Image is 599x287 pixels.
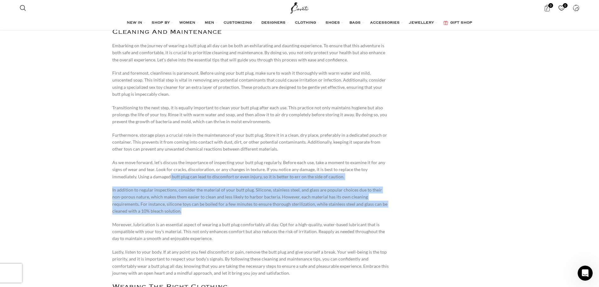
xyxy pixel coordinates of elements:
[349,20,361,26] span: BAGS
[127,20,142,26] span: NEW IN
[563,3,568,8] span: 0
[152,17,173,29] a: SHOP BY
[443,17,472,29] a: GIFT SHOP
[112,187,391,215] p: In addition to regular inspections, consider the material of your butt plug. Silicone, stainless ...
[17,2,29,14] a: Search
[578,266,593,281] iframe: Intercom live chat
[112,28,391,36] h2: Cleaning And Maintenance
[295,20,316,26] span: CLOTHING
[112,104,391,125] p: Transitioning to the next step, it is equally important to clean your butt plug after each use. T...
[289,5,310,10] a: Site logo
[548,3,553,8] span: 0
[555,2,568,14] div: My Wishlist
[325,20,340,26] span: SHOES
[409,17,437,29] a: JEWELLERY
[179,17,198,29] a: WOMEN
[370,20,400,26] span: ACCESSORIES
[541,2,553,14] a: 0
[261,20,286,26] span: DESIGNERS
[112,159,391,180] p: As we move forward, let’s discuss the importance of inspecting your butt plug regularly. Before e...
[205,20,214,26] span: MEN
[179,20,195,26] span: WOMEN
[224,17,255,29] a: CUSTOMIZING
[409,20,434,26] span: JEWELLERY
[261,17,289,29] a: DESIGNERS
[450,20,472,26] span: GIFT SHOP
[112,249,391,277] p: Lastly, listen to your body. If at any point you feel discomfort or pain, remove the butt plug an...
[205,17,217,29] a: MEN
[127,17,145,29] a: NEW IN
[325,17,343,29] a: SHOES
[443,21,448,25] img: GiftBag
[112,70,391,98] p: First and foremost, cleanliness is paramount. Before using your butt plug, make sure to wash it t...
[555,2,568,14] a: 0
[112,221,391,242] p: Moreover, lubrication is an essential aspect of wearing a butt plug comfortably all day. Opt for ...
[295,17,319,29] a: CLOTHING
[224,20,252,26] span: CUSTOMIZING
[349,17,364,29] a: BAGS
[152,20,170,26] span: SHOP BY
[370,17,403,29] a: ACCESSORIES
[112,42,391,63] p: Embarking on the journey of wearing a butt plug all day can be both an exhilarating and daunting ...
[17,17,583,29] div: Main navigation
[112,132,391,153] p: Furthermore, storage plays a crucial role in the maintenance of your butt plug. Store it in a cle...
